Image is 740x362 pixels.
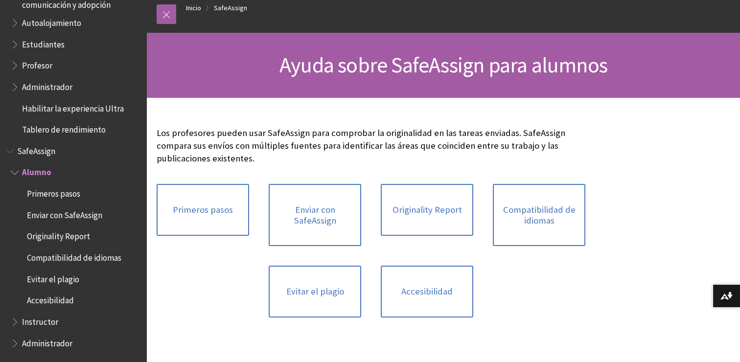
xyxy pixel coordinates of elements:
span: Administrador [22,79,72,92]
span: SafeAssign [17,143,55,156]
a: Enviar con SafeAssign [269,184,361,246]
span: Ayuda sobre SafeAssign para alumnos [279,51,607,78]
span: Enviar con SafeAssign [27,207,102,220]
a: Compatibilidad de idiomas [493,184,585,246]
p: Los profesores pueden usar SafeAssign para comprobar la originalidad en las tareas enviadas. Safe... [157,127,585,165]
span: Evitar el plagio [27,271,79,284]
span: Tablero de rendimiento [22,121,106,135]
span: Habilitar la experiencia Ultra [22,100,124,113]
a: Originality Report [381,184,473,236]
span: Accesibilidad [27,293,74,306]
span: Administrador [22,335,72,348]
span: Alumno [22,164,51,178]
a: Evitar el plagio [269,266,361,317]
span: Profesor [22,57,52,70]
nav: Book outline for Blackboard SafeAssign [6,143,141,352]
span: Autoalojamiento [22,15,81,28]
a: Inicio [186,2,201,14]
span: Compatibilidad de idiomas [27,249,121,263]
span: Estudiantes [22,36,65,49]
a: Accesibilidad [381,266,473,317]
span: Originality Report [27,228,90,242]
a: Primeros pasos [157,184,249,236]
span: Instructor [22,314,58,327]
a: SafeAssign [214,2,247,14]
span: Primeros pasos [27,185,80,199]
